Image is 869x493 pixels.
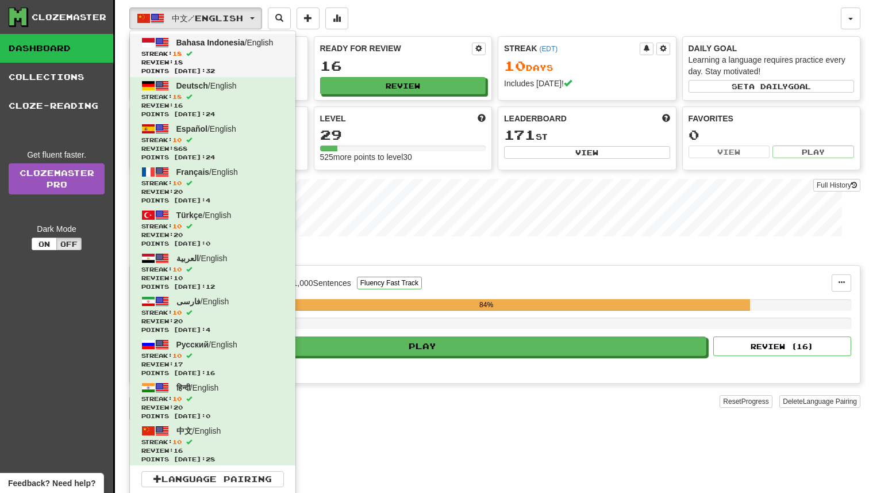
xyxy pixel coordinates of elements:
[504,59,670,74] div: Day s
[172,136,182,143] span: 10
[176,254,199,263] span: العربية
[141,369,284,377] span: Points [DATE]: 16
[130,336,295,379] a: Русский/EnglishStreak:10 Review:17Points [DATE]:16
[141,67,284,75] span: Points [DATE]: 32
[130,250,295,293] a: العربية/EnglishStreak:10 Review:10Points [DATE]:12
[172,13,243,23] span: 中文 / English
[141,274,284,282] span: Review: 10
[172,309,182,316] span: 10
[689,54,855,77] div: Learning a language requires practice every day. Stay motivated!
[176,211,232,220] span: / English
[320,128,486,142] div: 29
[176,38,274,47] span: / English
[141,471,284,487] a: Language Pairing
[222,299,750,311] div: 84%
[172,352,182,359] span: 10
[130,77,295,120] a: Deutsch/EnglishStreak:18 Review:16Points [DATE]:24
[130,293,295,336] a: فارسی/EnglishStreak:10 Review:20Points [DATE]:4
[141,351,284,360] span: Streak:
[749,82,788,90] span: a daily
[130,34,295,77] a: Bahasa Indonesia/EnglishStreak:18 Review:18Points [DATE]:32
[141,308,284,317] span: Streak:
[504,146,670,159] button: View
[176,383,219,392] span: / English
[176,426,221,435] span: / English
[32,238,57,250] button: On
[141,446,284,455] span: Review: 16
[689,80,855,93] button: Seta dailygoal
[172,395,182,402] span: 10
[141,188,284,196] span: Review: 20
[779,395,860,408] button: DeleteLanguage Pairing
[141,395,284,403] span: Streak:
[141,93,284,101] span: Streak:
[176,81,208,90] span: Deutsch
[176,81,237,90] span: / English
[268,7,291,29] button: Search sentences
[689,146,770,158] button: View
[772,146,854,158] button: Play
[176,211,203,220] span: Türkçe
[9,149,105,160] div: Get fluent faster.
[176,167,238,177] span: / English
[176,426,193,435] span: 中文
[32,12,106,23] div: Clozemaster
[176,38,245,47] span: Bahasa Indonesia
[9,223,105,235] div: Dark Mode
[176,124,207,133] span: Español
[141,110,284,119] span: Points [DATE]: 24
[689,113,855,124] div: Favorites
[357,277,422,289] button: Fluency Fast Track
[141,231,284,239] span: Review: 20
[129,248,860,259] p: In Progress
[689,43,855,54] div: Daily Goal
[176,383,190,392] span: हिन्दी
[320,151,486,163] div: 525 more points to level 30
[172,438,182,445] span: 10
[504,128,670,143] div: st
[176,297,229,306] span: / English
[141,326,284,334] span: Points [DATE]: 4
[141,360,284,369] span: Review: 17
[141,153,284,162] span: Points [DATE]: 24
[141,438,284,446] span: Streak:
[141,239,284,248] span: Points [DATE]: 0
[141,265,284,274] span: Streak:
[141,403,284,412] span: Review: 20
[320,59,486,73] div: 16
[504,43,640,54] div: Streak
[662,113,670,124] span: This week in points, UTC
[130,163,295,207] a: Français/EnglishStreak:10 Review:20Points [DATE]:4
[325,7,348,29] button: More stats
[141,101,284,110] span: Review: 16
[803,398,857,406] span: Language Pairing
[172,93,182,100] span: 18
[172,223,182,230] span: 10
[130,207,295,250] a: Türkçe/EnglishStreak:10 Review:20Points [DATE]:0
[130,120,295,163] a: Español/EnglishStreak:10 Review:868Points [DATE]:24
[8,477,95,489] span: Open feedback widget
[141,136,284,144] span: Streak:
[713,337,851,356] button: Review (16)
[293,277,351,289] div: 1,000 Sentences
[741,398,769,406] span: Progress
[320,43,472,54] div: Ready for Review
[176,297,201,306] span: فارسی
[689,128,855,142] div: 0
[141,282,284,291] span: Points [DATE]: 12
[176,254,228,263] span: / English
[539,45,557,53] a: (EDT)
[172,50,182,57] span: 18
[504,78,670,89] div: Includes [DATE]!
[141,196,284,205] span: Points [DATE]: 4
[130,379,295,422] a: हिन्दी/EnglishStreak:10 Review:20Points [DATE]:0
[141,58,284,67] span: Review: 18
[176,167,210,177] span: Français
[141,222,284,231] span: Streak:
[141,144,284,153] span: Review: 868
[320,113,346,124] span: Level
[141,455,284,464] span: Points [DATE]: 28
[720,395,772,408] button: ResetProgress
[141,412,284,421] span: Points [DATE]: 0
[176,124,236,133] span: / English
